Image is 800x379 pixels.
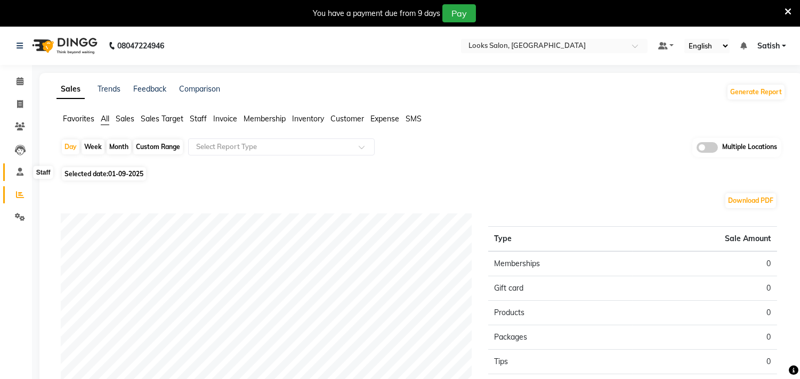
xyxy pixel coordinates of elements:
td: 0 [633,349,777,374]
a: Trends [98,84,120,94]
td: Tips [488,349,633,374]
span: Selected date: [62,167,146,180]
span: Satish [757,40,780,52]
span: Favorites [63,114,94,123]
span: SMS [406,114,422,123]
a: Sales [56,80,85,99]
td: Memberships [488,251,633,276]
div: Staff [34,166,53,179]
a: Comparison [179,84,220,94]
button: Generate Report [728,85,785,100]
span: Membership [244,114,286,123]
span: Sales [116,114,134,123]
b: 08047224946 [117,31,164,61]
button: Pay [442,4,476,22]
img: logo [27,31,100,61]
span: Customer [330,114,364,123]
td: 0 [633,300,777,325]
td: 0 [633,251,777,276]
div: Month [107,139,131,154]
div: Week [82,139,104,154]
div: You have a payment due from 9 days [313,8,440,19]
span: All [101,114,109,123]
span: Staff [190,114,207,123]
span: Multiple Locations [722,142,777,153]
td: 0 [633,325,777,349]
th: Sale Amount [633,226,777,251]
th: Type [488,226,633,251]
td: Products [488,300,633,325]
div: Day [62,139,79,154]
span: 01-09-2025 [108,170,143,178]
td: Gift card [488,276,633,300]
span: Inventory [292,114,324,123]
a: Feedback [133,84,166,94]
td: 0 [633,276,777,300]
span: Expense [370,114,399,123]
button: Download PDF [725,193,776,208]
div: Custom Range [133,139,183,154]
span: Invoice [213,114,237,123]
span: Sales Target [141,114,183,123]
td: Packages [488,325,633,349]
